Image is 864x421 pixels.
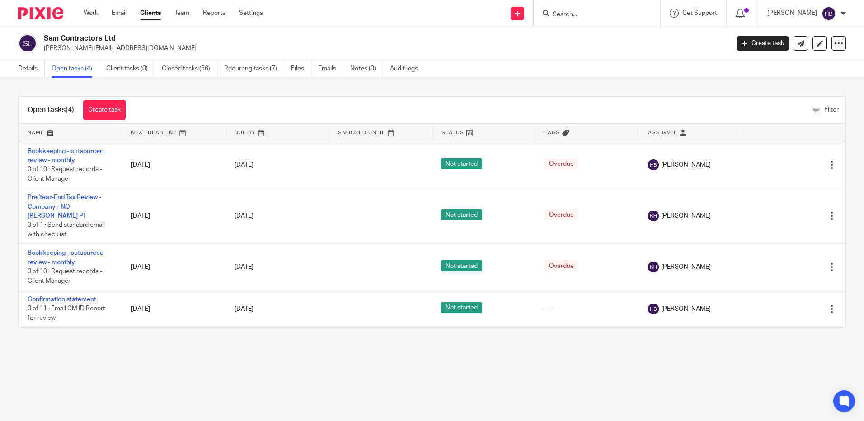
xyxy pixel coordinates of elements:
h2: Sem Contractors Ltd [44,34,587,43]
a: Recurring tasks (7) [224,60,284,78]
img: svg%3E [648,262,659,272]
span: Tags [545,130,560,135]
h1: Open tasks [28,105,74,115]
p: [PERSON_NAME][EMAIL_ADDRESS][DOMAIN_NAME] [44,44,723,53]
span: Overdue [545,260,578,271]
input: Search [552,11,633,19]
span: [PERSON_NAME] [661,262,711,271]
span: Overdue [545,158,578,169]
a: Create task [737,36,789,51]
a: Emails [318,60,343,78]
td: [DATE] [122,244,225,290]
span: Get Support [682,10,717,16]
td: [DATE] [122,142,225,188]
a: Details [18,60,45,78]
a: Bookkeeping - outsourced review - monthly [28,148,103,164]
span: (4) [66,106,74,113]
span: 0 of 10 · Request records - Client Manager [28,268,102,284]
span: [DATE] [235,306,254,312]
img: svg%3E [648,159,659,170]
span: 0 of 1 · Send standard email with checklist [28,222,105,238]
span: Not started [441,302,482,313]
a: Team [174,9,189,18]
span: 0 of 11 · Email CM ID Report for review [28,306,105,322]
a: Pre Year-End Tax Review - Company - NO [PERSON_NAME] PI [28,194,101,219]
span: Not started [441,209,482,220]
a: Notes (0) [350,60,383,78]
div: --- [545,304,630,313]
a: Files [291,60,311,78]
span: Filter [824,107,839,113]
img: Pixie [18,7,63,19]
td: [DATE] [122,188,225,244]
a: Client tasks (0) [106,60,155,78]
span: [PERSON_NAME] [661,160,711,169]
img: svg%3E [18,34,37,53]
a: Bookkeeping - outsourced review - monthly [28,250,103,265]
span: Snoozed Until [338,130,385,135]
span: Not started [441,158,482,169]
a: Open tasks (4) [52,60,99,78]
a: Clients [140,9,161,18]
span: [PERSON_NAME] [661,211,711,220]
a: Work [84,9,98,18]
span: 0 of 10 · Request records - Client Manager [28,166,102,182]
p: [PERSON_NAME] [767,9,817,18]
img: svg%3E [822,6,836,21]
span: [DATE] [235,213,254,219]
a: Reports [203,9,225,18]
span: Overdue [545,209,578,220]
a: Email [112,9,127,18]
span: [DATE] [235,264,254,270]
a: Create task [83,100,126,120]
a: Audit logs [390,60,425,78]
span: [PERSON_NAME] [661,304,711,313]
img: svg%3E [648,210,659,221]
a: Settings [239,9,263,18]
span: [DATE] [235,162,254,168]
img: svg%3E [648,304,659,314]
a: Confirmation statement [28,296,96,303]
a: Closed tasks (56) [162,60,217,78]
span: Not started [441,260,482,271]
td: [DATE] [122,290,225,327]
span: Status [441,130,464,135]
